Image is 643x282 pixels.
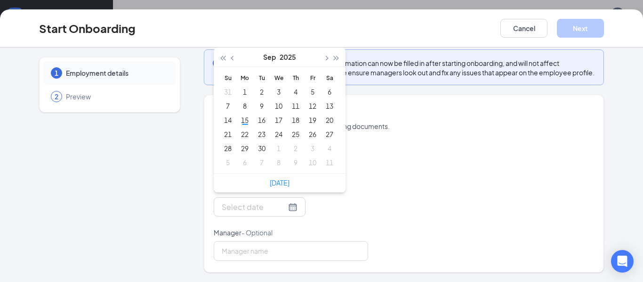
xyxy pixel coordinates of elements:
div: 18 [290,114,301,126]
th: We [270,71,287,85]
td: 2025-10-08 [270,155,287,169]
th: Mo [236,71,253,85]
td: 2025-10-02 [287,141,304,155]
th: Su [219,71,236,85]
div: 7 [222,100,233,112]
td: 2025-09-10 [270,99,287,113]
div: 12 [307,100,318,112]
div: 15 [239,114,250,126]
div: 21 [222,129,233,140]
p: Manager [214,228,368,237]
div: 9 [256,100,267,112]
div: 24 [273,129,284,140]
td: 2025-09-20 [321,113,338,127]
td: 2025-09-14 [219,113,236,127]
h4: Employment details [214,106,594,120]
th: Th [287,71,304,85]
td: 2025-09-18 [287,113,304,127]
td: 2025-10-01 [270,141,287,155]
td: 2025-09-27 [321,127,338,141]
div: 4 [324,143,335,154]
th: Fr [304,71,321,85]
td: 2025-10-11 [321,155,338,169]
button: Next [557,19,604,38]
td: 2025-10-03 [304,141,321,155]
td: 2025-09-28 [219,141,236,155]
div: 6 [324,86,335,97]
div: 6 [239,157,250,168]
h3: Start Onboarding [39,20,136,36]
td: 2025-09-17 [270,113,287,127]
td: 2025-10-06 [236,155,253,169]
div: 23 [256,129,267,140]
td: 2025-09-24 [270,127,287,141]
td: 2025-09-25 [287,127,304,141]
td: 2025-10-09 [287,155,304,169]
div: 11 [324,157,335,168]
svg: Info [212,57,223,69]
div: 26 [307,129,318,140]
td: 2025-09-26 [304,127,321,141]
td: 2025-09-09 [253,99,270,113]
div: 14 [222,114,233,126]
td: 2025-09-03 [270,85,287,99]
div: 19 [307,114,318,126]
div: 1 [239,86,250,97]
div: 20 [324,114,335,126]
td: 2025-09-11 [287,99,304,113]
td: 2025-10-07 [253,155,270,169]
div: 16 [256,114,267,126]
div: 3 [307,143,318,154]
div: 5 [307,86,318,97]
td: 2025-09-23 [253,127,270,141]
div: 5 [222,157,233,168]
div: 28 [222,143,233,154]
td: 2025-10-04 [321,141,338,155]
span: Compensation and employment information can now be filled in after starting onboarding, and will ... [229,58,596,77]
div: 11 [290,100,301,112]
div: 27 [324,129,335,140]
td: 2025-09-22 [236,127,253,141]
input: Manager name [214,241,368,261]
td: 2025-09-05 [304,85,321,99]
td: 2025-09-16 [253,113,270,127]
span: Employment details [66,68,167,78]
td: 2025-09-04 [287,85,304,99]
p: This information is used to create onboarding documents. [214,121,594,131]
button: Sep [263,48,276,66]
td: 2025-10-10 [304,155,321,169]
div: 2 [290,143,301,154]
div: 2 [256,86,267,97]
td: 2025-09-21 [219,127,236,141]
td: 2025-09-30 [253,141,270,155]
span: 2 [55,92,58,101]
td: 2025-09-19 [304,113,321,127]
td: 2025-09-02 [253,85,270,99]
div: 8 [239,100,250,112]
td: 2025-09-15 [236,113,253,127]
td: 2025-09-08 [236,99,253,113]
div: 22 [239,129,250,140]
div: 10 [307,157,318,168]
div: 8 [273,157,284,168]
div: 4 [290,86,301,97]
th: Sa [321,71,338,85]
button: Cancel [500,19,547,38]
div: Open Intercom Messenger [611,250,634,273]
a: [DATE] [270,178,289,187]
td: 2025-08-31 [219,85,236,99]
td: 2025-10-05 [219,155,236,169]
td: 2025-09-13 [321,99,338,113]
button: 2025 [280,48,296,66]
div: 9 [290,157,301,168]
div: 29 [239,143,250,154]
div: 13 [324,100,335,112]
td: 2025-09-01 [236,85,253,99]
td: 2025-09-29 [236,141,253,155]
div: 1 [273,143,284,154]
td: 2025-09-12 [304,99,321,113]
div: 25 [290,129,301,140]
span: - Optional [241,228,273,237]
div: 3 [273,86,284,97]
td: 2025-09-07 [219,99,236,113]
